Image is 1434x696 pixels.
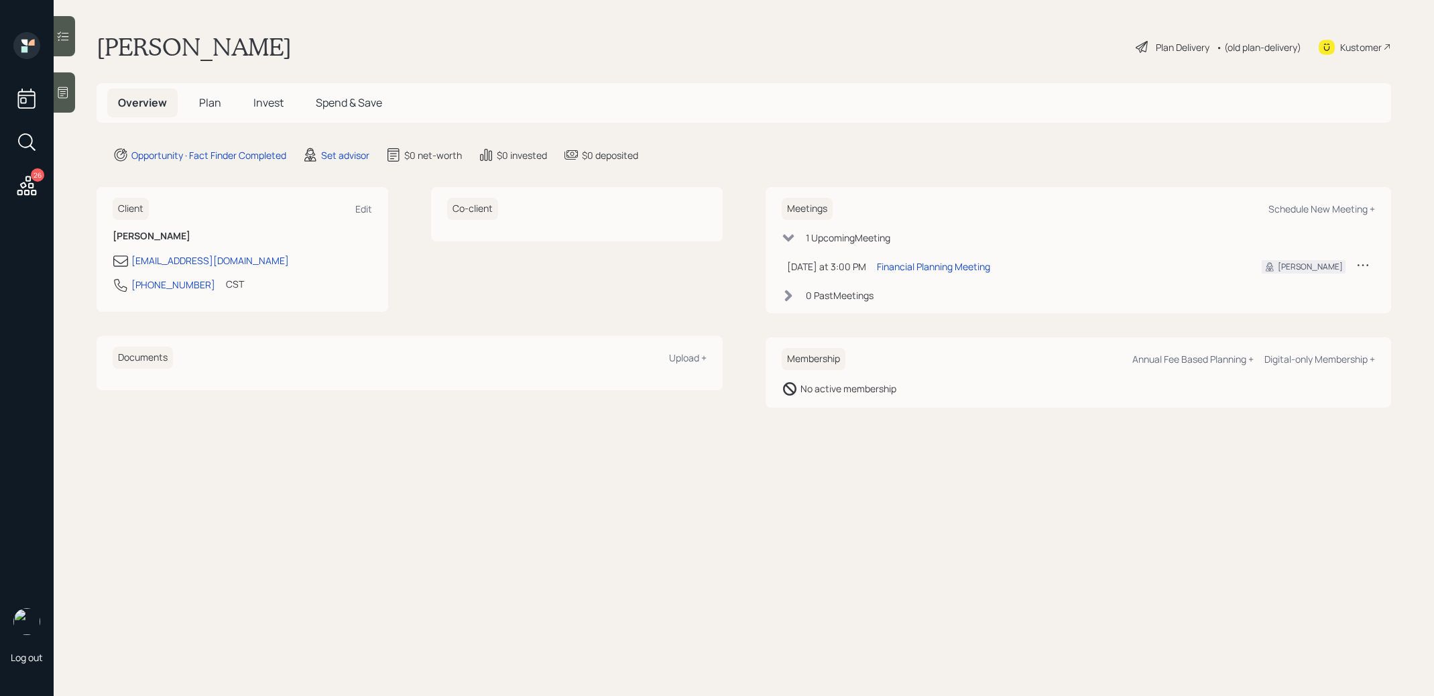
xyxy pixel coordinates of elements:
div: [PHONE_NUMBER] [131,278,215,292]
div: Set advisor [321,148,369,162]
span: Spend & Save [316,95,382,110]
div: No active membership [800,382,896,396]
div: $0 deposited [582,148,638,162]
div: [PERSON_NAME] [1278,261,1343,273]
div: • (old plan-delivery) [1216,40,1301,54]
div: Digital-only Membership + [1264,353,1375,365]
div: Plan Delivery [1156,40,1209,54]
div: Annual Fee Based Planning + [1132,353,1254,365]
div: [DATE] at 3:00 PM [787,259,866,274]
img: treva-nostdahl-headshot.png [13,608,40,635]
span: Overview [118,95,167,110]
h1: [PERSON_NAME] [97,32,292,62]
div: Kustomer [1340,40,1382,54]
div: $0 net-worth [404,148,462,162]
span: Plan [199,95,221,110]
div: $0 invested [497,148,547,162]
div: CST [226,277,244,291]
h6: Client [113,198,149,220]
h6: Co-client [447,198,498,220]
div: [EMAIL_ADDRESS][DOMAIN_NAME] [131,253,289,268]
div: Log out [11,651,43,664]
div: Financial Planning Meeting [877,259,990,274]
div: 26 [31,168,44,182]
div: Edit [355,202,372,215]
h6: Meetings [782,198,833,220]
h6: Membership [782,348,845,370]
div: Schedule New Meeting + [1268,202,1375,215]
span: Invest [253,95,284,110]
div: 0 Past Meeting s [806,288,874,302]
h6: [PERSON_NAME] [113,231,372,242]
div: Upload + [669,351,707,364]
div: Opportunity · Fact Finder Completed [131,148,286,162]
div: 1 Upcoming Meeting [806,231,890,245]
h6: Documents [113,347,173,369]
